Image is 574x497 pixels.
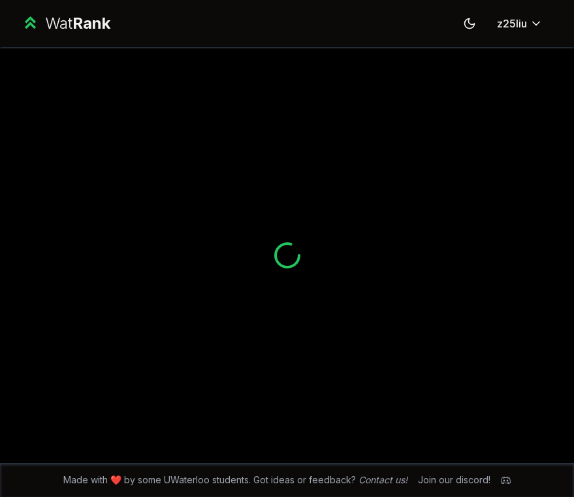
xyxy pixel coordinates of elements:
[45,13,110,34] div: Wat
[72,14,110,33] span: Rank
[418,473,490,487] div: Join our discord!
[21,13,110,34] a: WatRank
[63,473,407,487] span: Made with ❤️ by some UWaterloo students. Got ideas or feedback?
[359,474,407,485] a: Contact us!
[486,12,553,35] button: z25liu
[497,16,527,31] span: z25liu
